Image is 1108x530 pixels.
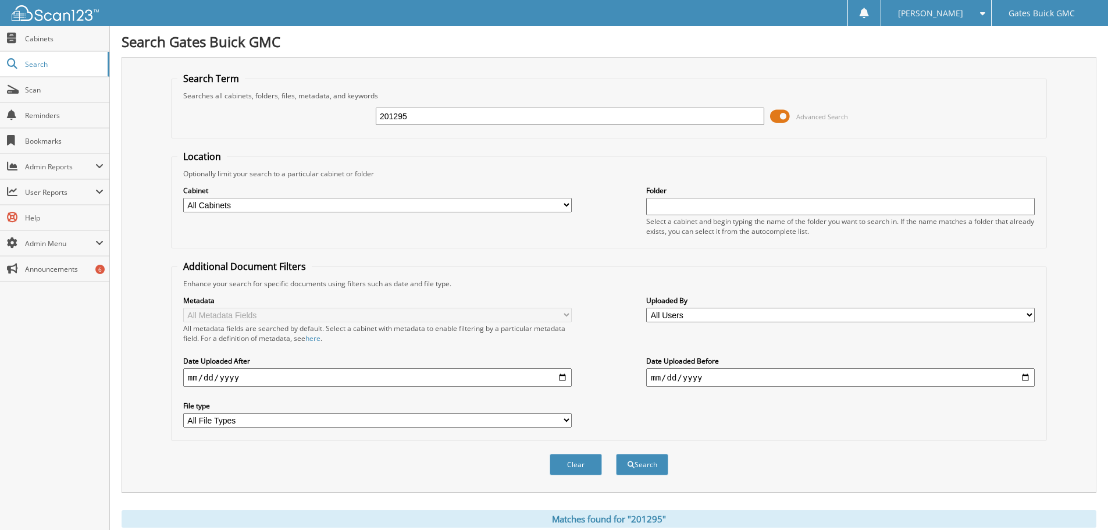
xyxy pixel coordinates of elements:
[25,239,95,248] span: Admin Menu
[122,510,1096,528] div: Matches found for "201295"
[25,136,104,146] span: Bookmarks
[646,356,1035,366] label: Date Uploaded Before
[796,112,848,121] span: Advanced Search
[25,213,104,223] span: Help
[95,265,105,274] div: 6
[183,368,572,387] input: start
[183,323,572,343] div: All metadata fields are searched by default. Select a cabinet with metadata to enable filtering b...
[646,296,1035,305] label: Uploaded By
[122,32,1096,51] h1: Search Gates Buick GMC
[183,296,572,305] label: Metadata
[616,454,668,475] button: Search
[183,186,572,195] label: Cabinet
[177,150,227,163] legend: Location
[898,10,963,17] span: [PERSON_NAME]
[12,5,99,21] img: scan123-logo-white.svg
[25,34,104,44] span: Cabinets
[646,216,1035,236] div: Select a cabinet and begin typing the name of the folder you want to search in. If the name match...
[305,333,320,343] a: here
[183,401,572,411] label: File type
[177,169,1041,179] div: Optionally limit your search to a particular cabinet or folder
[177,260,312,273] legend: Additional Document Filters
[177,279,1041,289] div: Enhance your search for specific documents using filters such as date and file type.
[646,368,1035,387] input: end
[183,356,572,366] label: Date Uploaded After
[25,264,104,274] span: Announcements
[550,454,602,475] button: Clear
[646,186,1035,195] label: Folder
[177,72,245,85] legend: Search Term
[177,91,1041,101] div: Searches all cabinets, folders, files, metadata, and keywords
[25,162,95,172] span: Admin Reports
[25,111,104,120] span: Reminders
[1009,10,1075,17] span: Gates Buick GMC
[25,187,95,197] span: User Reports
[25,85,104,95] span: Scan
[25,59,102,69] span: Search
